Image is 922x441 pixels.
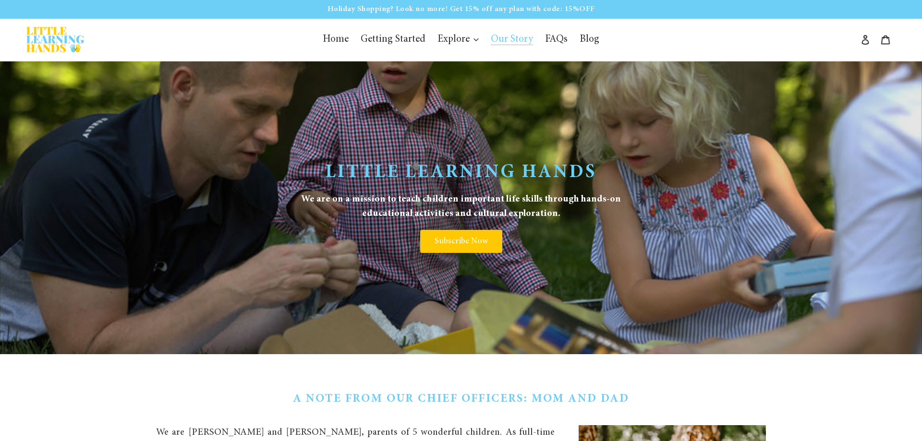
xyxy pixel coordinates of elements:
span: Our Story [491,35,533,45]
span: Blog [580,35,599,45]
a: FAQs [540,31,572,49]
button: Explore [433,31,484,49]
a: Home [318,31,353,49]
a: Blog [575,31,604,49]
span: Explore [437,35,470,45]
a: Our Story [486,31,538,49]
span: Home [323,35,349,45]
span: Getting Started [361,35,425,45]
span: Subscribe Now [435,237,488,246]
span: FAQs [545,35,568,45]
p: Holiday Shopping? Look no more! Get 15% off any plan with code: 15%OFF [1,1,921,17]
span: Little Learning Hands [326,162,596,185]
span: We are on a mission to teach children important life skills through hands-on educational activiti... [300,192,622,221]
span: A NOTE FROM OUR CHIEF OFFICERS: MOM AND DAD [293,393,629,406]
img: Little Learning Hands [26,27,84,52]
a: Subscribe Now [420,230,502,253]
a: Getting Started [356,31,430,49]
